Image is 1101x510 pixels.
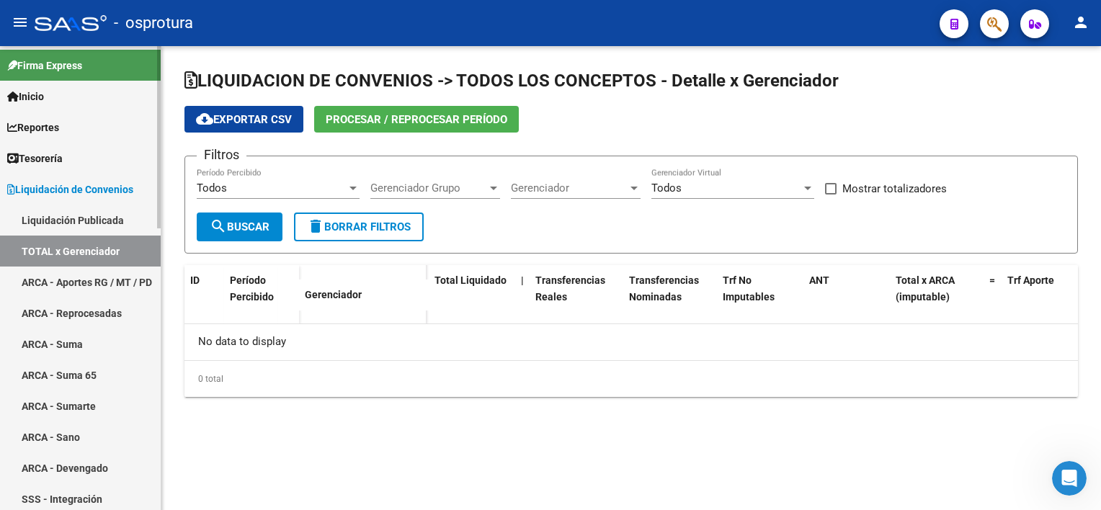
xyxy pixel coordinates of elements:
[190,274,200,286] span: ID
[896,274,955,303] span: Total x ARCA (imputable)
[7,89,44,104] span: Inicio
[629,274,699,303] span: Transferencias Nominadas
[184,265,224,326] datatable-header-cell: ID
[1072,14,1089,31] mat-icon: person
[989,274,995,286] span: =
[511,182,628,194] span: Gerenciador
[114,7,193,39] span: - osprotura
[326,113,507,126] span: Procesar / Reprocesar período
[7,151,63,166] span: Tesorería
[1002,265,1088,328] datatable-header-cell: Trf Aporte
[521,274,524,286] span: |
[184,106,303,133] button: Exportar CSV
[809,274,829,286] span: ANT
[535,274,605,303] span: Transferencias Reales
[370,182,487,194] span: Gerenciador Grupo
[429,265,515,328] datatable-header-cell: Total Liquidado
[723,274,775,303] span: Trf No Imputables
[305,289,362,300] span: Gerenciador
[515,265,530,328] datatable-header-cell: |
[184,324,1078,360] div: No data to display
[197,145,246,165] h3: Filtros
[307,218,324,235] mat-icon: delete
[184,71,839,91] span: LIQUIDACION DE CONVENIOS -> TODOS LOS CONCEPTOS - Detalle x Gerenciador
[197,212,282,241] button: Buscar
[623,265,717,328] datatable-header-cell: Transferencias Nominadas
[530,265,623,328] datatable-header-cell: Transferencias Reales
[224,265,278,326] datatable-header-cell: Período Percibido
[434,274,507,286] span: Total Liquidado
[1007,274,1054,286] span: Trf Aporte
[314,106,519,133] button: Procesar / Reprocesar período
[184,361,1078,397] div: 0 total
[197,182,227,194] span: Todos
[196,113,292,126] span: Exportar CSV
[842,180,947,197] span: Mostrar totalizadores
[890,265,984,328] datatable-header-cell: Total x ARCA (imputable)
[294,212,424,241] button: Borrar Filtros
[196,110,213,127] mat-icon: cloud_download
[210,220,269,233] span: Buscar
[7,120,59,135] span: Reportes
[299,279,429,310] datatable-header-cell: Gerenciador
[717,265,803,328] datatable-header-cell: Trf No Imputables
[651,182,682,194] span: Todos
[984,265,1002,328] datatable-header-cell: =
[210,218,227,235] mat-icon: search
[12,14,29,31] mat-icon: menu
[7,58,82,73] span: Firma Express
[803,265,890,328] datatable-header-cell: ANT
[1052,461,1087,496] iframe: Intercom live chat
[230,274,274,303] span: Período Percibido
[307,220,411,233] span: Borrar Filtros
[7,182,133,197] span: Liquidación de Convenios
